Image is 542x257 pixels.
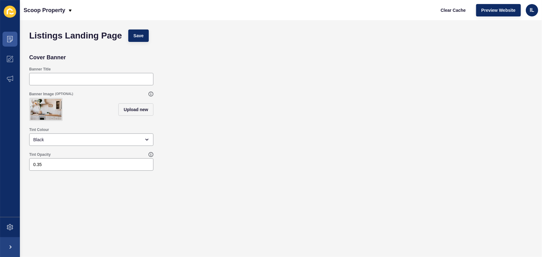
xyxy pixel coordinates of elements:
[134,33,144,39] span: Save
[124,106,148,113] span: Upload new
[29,54,66,61] h2: Cover Banner
[118,103,153,116] button: Upload new
[29,33,122,39] h1: Listings Landing Page
[29,152,51,157] label: Tint Opacity
[30,99,61,120] img: 9da828b22251187ccdfdbcb1eeea14ce.jpg
[441,7,466,13] span: Clear Cache
[481,7,516,13] span: Preview Website
[55,92,73,96] span: (OPTIONAL)
[435,4,471,16] button: Clear Cache
[29,67,51,72] label: Banner Title
[128,29,149,42] button: Save
[29,133,153,146] div: open menu
[29,92,54,97] label: Banner Image
[476,4,521,16] button: Preview Website
[29,127,49,132] label: Tint Colour
[530,7,534,13] span: IL
[24,2,65,18] p: Scoop Property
